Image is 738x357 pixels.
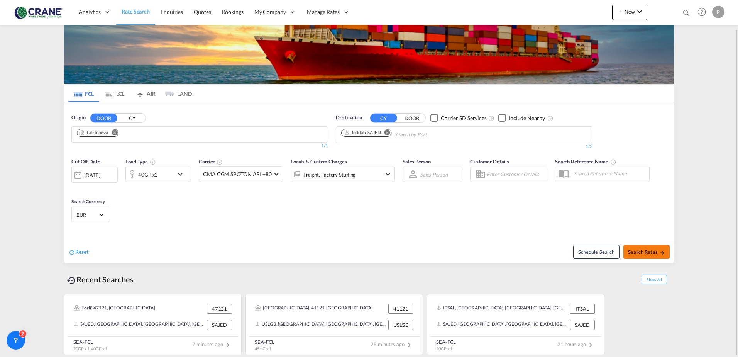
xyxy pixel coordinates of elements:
span: CMA CGM SPOTON API +80 [203,170,272,178]
button: Remove [379,129,391,137]
div: USLGB [388,320,413,330]
recent-search-card: Forli', 47121, [GEOGRAPHIC_DATA] 47121SAJED, [GEOGRAPHIC_DATA], [GEOGRAPHIC_DATA], [GEOGRAPHIC_DA... [64,294,242,355]
div: Forli', 47121, Europe [74,304,155,314]
span: Manage Rates [307,8,340,16]
div: Jeddah, SAJED [344,129,381,136]
div: icon-magnify [682,8,691,20]
span: Help [695,5,708,19]
div: 40GP x2icon-chevron-down [125,167,191,182]
div: SAJED [207,320,232,330]
md-icon: icon-backup-restore [67,276,76,285]
md-icon: icon-airplane [135,89,145,95]
md-icon: Unchecked: Search for CY (Container Yard) services for all selected carriers.Checked : Search for... [488,115,494,121]
div: SAJED, Jeddah, Saudi Arabia, Middle East, Middle East [437,320,568,330]
div: Press delete to remove this chip. [80,129,110,136]
div: P [712,6,724,18]
div: icon-refreshReset [68,248,88,257]
div: [DATE] [71,167,118,183]
md-chips-wrap: Chips container. Use arrow keys to select chips. [340,127,471,141]
md-icon: icon-plus 400-fg [615,7,625,16]
div: Carrier SD Services [441,114,487,122]
span: 45HC x 1 [255,346,271,351]
md-tab-item: LAND [161,85,192,102]
span: 20GP x 1, 40GP x 1 [73,346,107,351]
span: Search Reference Name [555,158,616,165]
div: ITSAL [570,304,595,314]
div: OriginDOOR CY Chips container. Use arrow keys to select chips.1/1Destination CY DOORCheckbox No I... [64,102,674,263]
md-chips-wrap: Chips container. Use arrow keys to select chips. [76,127,125,140]
md-checkbox: Checkbox No Ink [430,114,487,122]
md-icon: icon-chevron-down [635,7,644,16]
md-icon: The selected Trucker/Carrierwill be displayed in the rate results If the rates are from another f... [217,159,223,165]
span: Destination [336,114,362,122]
span: Sales Person [403,158,431,165]
div: ITSAL, Salerno, Italy, Southern Europe, Europe [437,304,568,314]
span: 20GP x 1 [436,346,452,351]
div: Freight Factory Stuffingicon-chevron-down [291,167,395,182]
md-icon: Your search will be saved by the below given name [610,159,616,165]
md-select: Select Currency: € EUREuro [76,209,106,220]
md-select: Sales Person [419,169,449,180]
span: Origin [71,114,85,122]
span: Reset [75,248,88,255]
div: 40GP x2 [138,169,158,180]
md-icon: icon-chevron-right [223,340,232,350]
span: Bookings [222,8,244,15]
button: DOOR [90,114,117,122]
md-icon: icon-information-outline [150,159,156,165]
span: Rate Search [122,8,150,15]
md-icon: icon-magnify [682,8,691,17]
div: Modena, 41121, Europe [255,304,373,314]
recent-search-card: [GEOGRAPHIC_DATA], 41121, [GEOGRAPHIC_DATA] 41121USLGB, [GEOGRAPHIC_DATA], [GEOGRAPHIC_DATA], [GE... [245,294,423,355]
md-icon: icon-chevron-right [586,340,595,350]
span: Cut Off Date [71,158,100,165]
div: Include Nearby [509,114,545,122]
div: Freight Factory Stuffing [303,169,356,180]
div: Press delete to remove this chip. [344,129,383,136]
md-icon: icon-refresh [68,249,75,256]
md-icon: Unchecked: Ignores neighbouring ports when fetching rates.Checked : Includes neighbouring ports w... [547,115,553,121]
div: USLGB, Long Beach, CA, United States, North America, Americas [255,320,386,330]
md-tab-item: LCL [99,85,130,102]
input: Enter Customer Details [487,168,545,180]
span: 7 minutes ago [192,341,232,347]
div: Cortenova [80,129,108,136]
div: [DATE] [84,172,100,178]
md-checkbox: Checkbox No Ink [498,114,545,122]
span: Customer Details [470,158,509,165]
recent-search-card: ITSAL, [GEOGRAPHIC_DATA], [GEOGRAPHIC_DATA], [GEOGRAPHIC_DATA], [GEOGRAPHIC_DATA] ITSALSAJED, [GE... [427,294,604,355]
img: 374de710c13411efa3da03fd754f1635.jpg [12,3,64,21]
button: CY [370,114,397,122]
span: 28 minutes ago [371,341,414,347]
span: EUR [76,211,98,218]
button: Search Ratesicon-arrow-right [623,245,670,259]
md-icon: icon-chevron-down [176,170,189,179]
div: 1/1 [71,143,328,149]
span: My Company [254,8,286,16]
span: Load Type [125,158,156,165]
div: Recent Searches [64,271,137,288]
div: 1/3 [336,143,592,150]
span: Quotes [194,8,211,15]
button: icon-plus 400-fgNewicon-chevron-down [612,5,647,20]
div: SAJED [570,320,595,330]
span: Search Currency [71,199,105,204]
input: Search Reference Name [570,168,649,179]
span: New [615,8,644,15]
md-tab-item: FCL [68,85,99,102]
md-icon: icon-arrow-right [660,250,665,255]
md-icon: icon-chevron-right [405,340,414,350]
md-tab-item: AIR [130,85,161,102]
div: Help [695,5,712,19]
div: SAJED, Jeddah, Saudi Arabia, Middle East, Middle East [74,320,205,330]
input: Chips input. [394,129,468,141]
span: Search Rates [628,249,665,255]
div: SEA-FCL [73,338,107,345]
md-datepicker: Select [71,182,77,192]
button: DOOR [398,114,425,122]
span: Carrier [199,158,223,165]
span: Locals & Custom Charges [291,158,347,165]
button: CY [118,114,146,122]
span: 21 hours ago [557,341,595,347]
